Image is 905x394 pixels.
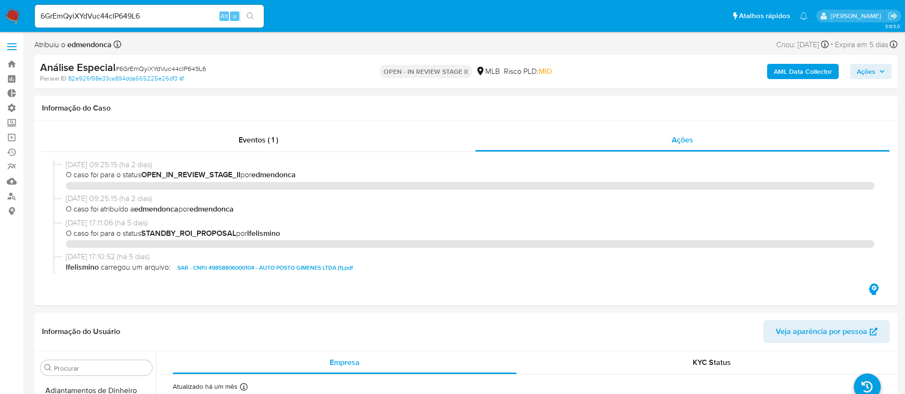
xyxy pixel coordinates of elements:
h1: Informação do Usuário [42,327,120,336]
h1: Informação do Caso [42,103,890,113]
span: Alt [220,11,228,20]
button: Procurar [44,364,52,372]
p: OPEN - IN REVIEW STAGE II [380,65,472,78]
p: adriano.brito@mercadolivre.com [831,11,884,20]
span: # 6GrEmQyiXYdVuc44cIP649L6 [115,64,206,73]
span: Expira em 5 dias [835,40,888,50]
span: KYC Status [693,357,731,368]
button: search-icon [240,10,260,23]
b: Análise Especial [40,60,115,75]
a: 82e926f98e33ca894dda665225e26df3 [68,74,184,83]
b: edmendonca [65,39,112,50]
a: Sair [888,11,898,21]
b: Person ID [40,74,66,83]
span: - [831,38,833,51]
a: Notificações [800,12,808,20]
div: Criou: [DATE] [776,38,829,51]
input: Pesquise usuários ou casos... [35,10,264,22]
span: Ações [672,134,693,145]
span: s [233,11,236,20]
span: Atalhos rápidos [739,11,790,21]
button: Ações [850,64,892,79]
p: Atualizado há um mês [173,382,238,391]
input: Procurar [54,364,148,373]
button: AML Data Collector [767,64,839,79]
span: MID [539,66,552,77]
span: Ações [857,64,875,79]
span: Empresa [330,357,360,368]
div: MLB [476,66,500,77]
b: AML Data Collector [774,64,832,79]
span: Veja aparência por pessoa [776,320,867,343]
span: Eventos ( 1 ) [239,134,278,145]
button: Veja aparência por pessoa [763,320,890,343]
span: Risco PLD: [504,66,552,77]
span: Atribuiu o [34,40,112,50]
